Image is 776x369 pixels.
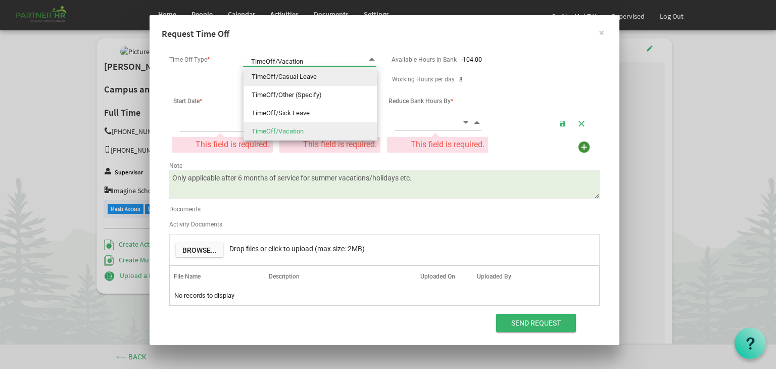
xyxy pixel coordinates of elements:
[496,314,576,332] input: Send Request
[269,273,300,280] span: Description
[229,245,365,253] span: Drop files or click to upload (max size: 2MB)
[472,116,481,128] span: Increment value
[244,68,377,86] li: TimeOff/Casual Leave
[170,286,599,305] td: No records to display
[461,56,482,63] span: -104.00
[420,273,455,280] span: Uploaded On
[461,116,470,128] span: Decrement value
[576,140,592,155] img: add.png
[392,76,455,83] label: Working Hours per day
[244,122,377,141] li: TimeOff/Vacation
[244,86,377,104] li: TimeOff/Other (Specify)
[169,170,600,199] textarea: Only applicable after 6 months of service for summer vacations/holidays etc.
[574,116,589,130] button: Cancel
[392,57,457,63] label: Available Hours in Bank
[459,76,463,83] span: 8
[477,273,511,280] span: Uploaded By
[389,98,453,105] span: Reduce Bank Hours By
[555,116,570,130] button: Save
[576,139,592,155] div: Add more time to Request
[244,104,377,122] li: TimeOff/Sick Leave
